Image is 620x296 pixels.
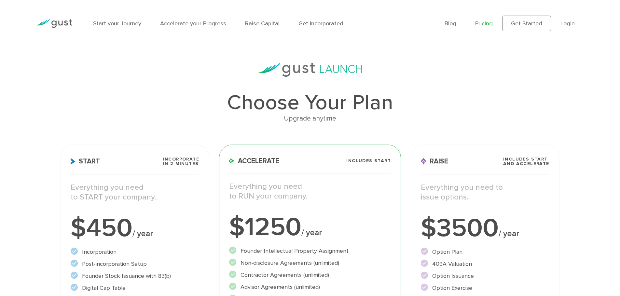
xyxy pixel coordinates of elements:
[36,19,72,28] img: Gust Logo
[560,20,575,27] a: Login
[301,228,322,238] span: / year
[503,157,549,166] span: Includes START and ACCELERATE
[71,272,199,280] li: Founder Stock Issuance with 83(b)
[71,215,199,241] div: $450
[499,229,519,238] span: / year
[258,63,362,77] img: gust-launch-logos.svg
[245,20,280,27] a: Raise Capital
[298,20,343,27] a: Get Incorporated
[71,183,199,202] p: Everything you need to START your company.
[229,214,391,240] div: $1250
[421,215,549,241] div: $3500
[421,284,549,292] li: Option Exercise
[61,113,559,124] div: Upgrade anytime
[132,229,153,238] span: / year
[93,20,141,27] a: Start your Journey
[160,20,226,27] a: Accelerate your Progress
[475,20,493,27] a: Pricing
[71,260,199,268] li: Post-incorporation Setup
[163,157,199,166] span: Incorporate in 2 Minutes
[421,158,426,165] img: Raise Icon
[229,271,391,279] li: Contractor Agreements (unlimited)
[71,158,100,165] span: Start
[346,159,391,163] span: Includes START
[229,182,391,201] p: Everything you need to RUN your company.
[502,16,551,31] a: Get Started
[71,284,199,292] li: Digital Cap Table
[421,248,549,256] li: Option Plan
[229,247,391,255] li: Founder Intellectual Property Assignment
[445,20,456,27] a: Blog
[421,183,549,202] p: Everything you need to issue options.
[229,158,279,164] span: Accelerate
[61,92,559,113] h1: Choose Your Plan
[71,248,199,256] li: Incorporation
[421,158,448,165] span: Raise
[229,259,391,267] li: Non-disclosure Agreements (unlimited)
[421,272,549,280] li: Option Issuance
[229,283,391,291] li: Advisor Agreements (unlimited)
[421,260,549,268] li: 409A Valuation
[229,158,235,163] img: Accelerate Icon
[71,158,76,165] img: Start Icon X2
